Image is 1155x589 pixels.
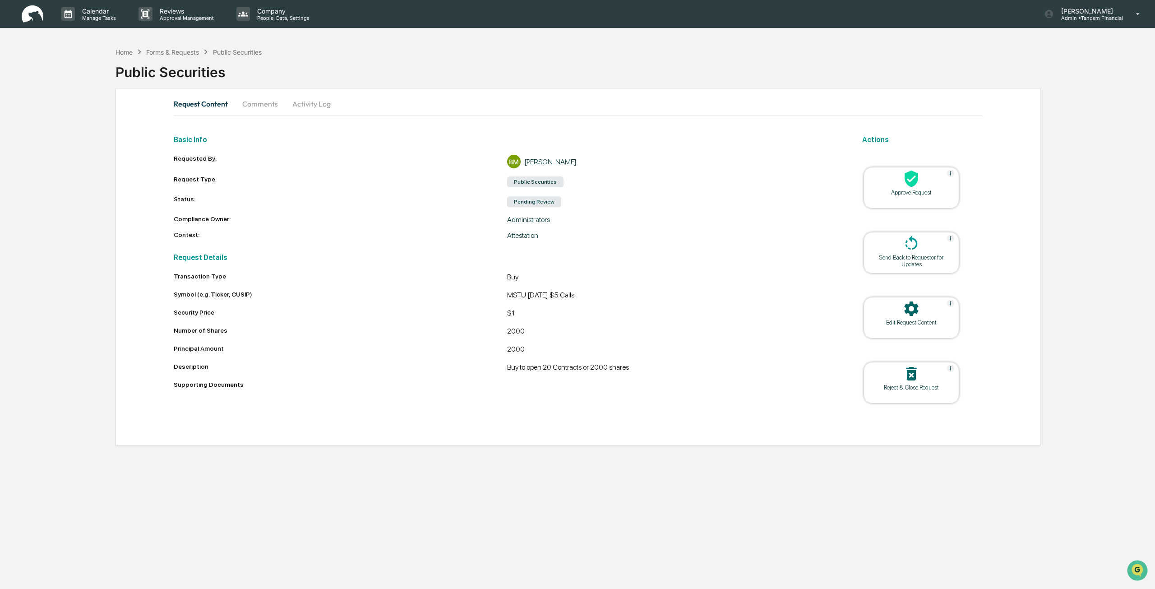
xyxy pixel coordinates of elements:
[64,153,109,160] a: Powered byPylon
[174,135,841,144] h2: Basic Info
[174,195,507,208] div: Status:
[9,69,25,85] img: 1746055101610-c473b297-6a78-478c-a979-82029cc54cd1
[250,15,314,21] p: People, Data, Settings
[174,309,507,316] div: Security Price
[507,273,841,283] div: Buy
[115,57,1155,80] div: Public Securities
[153,72,164,83] button: Start new chat
[174,176,507,188] div: Request Type:
[947,300,954,307] img: Help
[146,48,199,56] div: Forms & Requests
[5,110,62,126] a: 🖐️Preclearance
[174,231,507,240] div: Context:
[507,155,521,168] div: BM
[524,158,577,166] div: [PERSON_NAME]
[62,110,115,126] a: 🗄️Attestations
[174,363,507,370] div: Description
[947,235,954,242] img: Help
[90,153,109,160] span: Pylon
[871,254,952,268] div: Send Back to Requestor for Updates
[152,7,218,15] p: Reviews
[285,93,338,115] button: Activity Log
[947,170,954,177] img: Help
[174,291,507,298] div: Symbol (e.g. Ticker, CUSIP)
[23,41,149,51] input: Clear
[507,231,841,240] div: Attestation
[1054,15,1123,21] p: Admin • Tandem Financial
[507,327,841,338] div: 2000
[507,215,841,224] div: Administrators
[862,135,982,144] h2: Actions
[174,327,507,334] div: Number of Shares
[507,309,841,320] div: $1
[1126,559,1150,584] iframe: Open customer support
[947,365,954,372] img: Help
[65,115,73,122] div: 🗄️
[74,114,112,123] span: Attestations
[31,69,148,78] div: Start new chat
[9,19,164,33] p: How can we help?
[174,253,841,262] h2: Request Details
[507,196,561,207] div: Pending Review
[174,273,507,280] div: Transaction Type
[115,48,133,56] div: Home
[871,319,952,326] div: Edit Request Content
[174,93,982,115] div: secondary tabs example
[75,15,120,21] p: Manage Tasks
[174,155,507,168] div: Requested By:
[18,114,58,123] span: Preclearance
[871,384,952,391] div: Reject & Close Request
[507,176,564,187] div: Public Securities
[5,127,60,144] a: 🔎Data Lookup
[871,189,952,196] div: Approve Request
[174,381,841,388] div: Supporting Documents
[22,5,43,23] img: logo
[1054,7,1123,15] p: [PERSON_NAME]
[213,48,262,56] div: Public Securities
[507,291,841,301] div: MSTU [DATE] $5 Calls
[174,345,507,352] div: Principal Amount
[9,132,16,139] div: 🔎
[31,78,114,85] div: We're available if you need us!
[9,115,16,122] div: 🖐️
[152,15,218,21] p: Approval Management
[235,93,285,115] button: Comments
[174,215,507,224] div: Compliance Owner:
[174,93,235,115] button: Request Content
[507,345,841,356] div: 2000
[250,7,314,15] p: Company
[18,131,57,140] span: Data Lookup
[507,363,841,374] div: Buy to open 20 Contracts or 2000 shares
[75,7,120,15] p: Calendar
